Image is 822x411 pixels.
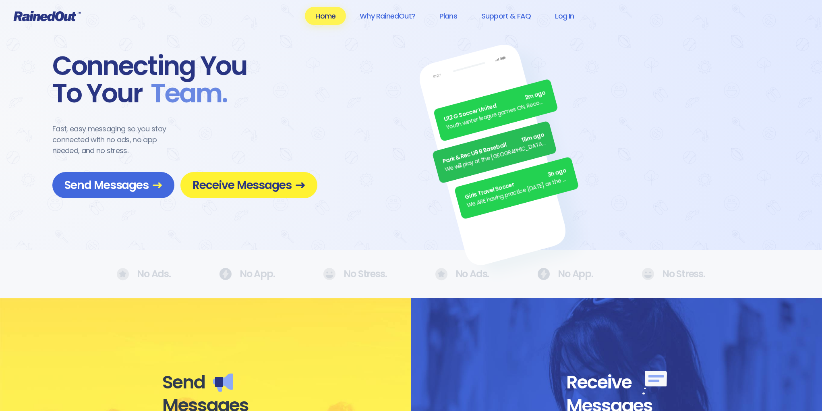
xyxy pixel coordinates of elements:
div: Youth winter league games ON. Recommend running shoes/sneakers for players as option for footwear. [445,97,549,132]
img: Send messages [213,374,233,392]
span: Send Messages [64,178,162,192]
a: Send Messages [52,172,174,198]
span: Receive Messages [193,178,305,192]
span: 2m ago [524,89,547,102]
a: Receive Messages [180,172,317,198]
div: No App. [219,268,275,280]
div: No Ads. [117,268,171,280]
div: Girls Travel Soccer [464,166,567,202]
img: No Ads. [219,268,232,280]
img: No Ads. [642,268,654,280]
div: No App. [537,268,593,280]
img: No Ads. [117,268,129,280]
div: Park & Rec U9 B Baseball [442,131,545,166]
img: No Ads. [435,268,447,280]
a: Why RainedOut? [349,7,426,25]
div: We ARE having practice [DATE] as the sun is finally out. [466,174,569,210]
a: Plans [429,7,468,25]
div: Send [162,371,248,394]
a: Log In [545,7,584,25]
span: 15m ago [521,131,545,145]
div: No Stress. [323,268,387,280]
img: Receive messages [642,371,667,394]
div: Fast, easy messaging so you stay connected with no ads, no app needed, and no stress. [52,123,181,156]
div: Receive [566,371,667,394]
div: Connecting You To Your [52,52,317,107]
div: U12 G Soccer United [443,89,547,124]
div: We will play at the [GEOGRAPHIC_DATA]. Wear white, be at the field by 5pm. [444,139,547,174]
span: Team . [143,80,227,107]
div: No Ads. [435,268,489,280]
img: No Ads. [323,268,335,280]
a: Support & FAQ [471,7,541,25]
span: 3h ago [547,166,567,180]
img: No Ads. [537,268,550,280]
div: No Stress. [642,268,705,280]
a: Home [305,7,346,25]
